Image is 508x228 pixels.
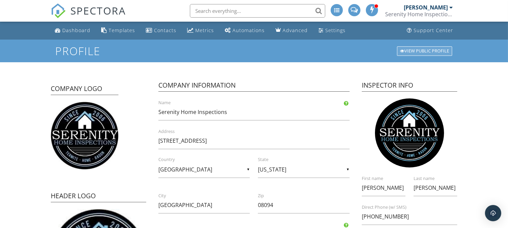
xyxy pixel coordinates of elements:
span: SPECTORA [70,3,126,18]
div: Automations [233,27,265,33]
a: SPECTORA [51,9,126,23]
div: Dashboard [62,27,90,33]
div: [PERSON_NAME] [404,4,448,11]
a: Dashboard [52,24,93,37]
a: Advanced [273,24,310,37]
label: First name [362,176,414,182]
h4: Header Logo [51,191,146,202]
a: Settings [316,24,348,37]
div: Contacts [154,27,176,33]
div: Metrics [195,27,214,33]
img: The Best Home Inspection Software - Spectora [51,3,66,18]
a: Contacts [143,24,179,37]
div: Templates [109,27,135,33]
div: Settings [325,27,346,33]
div: Open Intercom Messenger [485,205,501,221]
h4: Company Logo [51,84,118,95]
a: View Public Profile [396,46,453,56]
div: View Public Profile [397,46,452,56]
img: serenity_no_background_.jpg [51,102,118,169]
div: Support Center [414,27,453,33]
label: State [258,157,357,163]
label: Last name [414,176,465,182]
h4: Inspector Info [362,81,457,92]
a: Templates [98,24,138,37]
input: Search everything... [190,4,325,18]
label: Country [158,157,258,163]
a: Metrics [184,24,217,37]
h1: Profile [55,45,453,57]
a: Automations (Advanced) [222,24,267,37]
div: Serenity Home Inspections [385,11,453,18]
h4: Company Information [158,81,349,92]
a: Support Center [404,24,456,37]
div: Advanced [283,27,308,33]
label: Direct Phone (w/ SMS) [362,204,465,210]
